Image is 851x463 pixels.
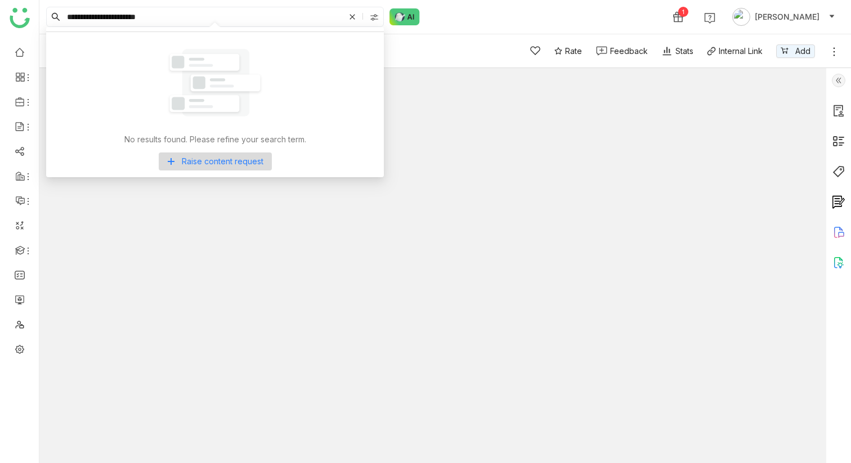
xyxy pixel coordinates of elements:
div: No results found. Please refine your search term. [124,133,306,152]
span: Rate [565,45,582,57]
img: search-type.svg [370,13,379,22]
img: logo [10,8,30,28]
button: Add [776,44,815,58]
div: Feedback [610,45,648,57]
span: Add [795,45,810,57]
span: Raise content request [182,155,263,168]
span: [PERSON_NAME] [755,11,819,23]
button: Raise content request [159,152,272,170]
button: [PERSON_NAME] [730,8,837,26]
div: 1 [678,7,688,17]
div: Stats [661,45,693,57]
img: No results found. Please refine your search term. [164,32,266,133]
img: help.svg [704,12,715,24]
img: avatar [732,8,750,26]
div: Internal Link [719,45,763,57]
img: ask-buddy-normal.svg [389,8,420,25]
img: stats.svg [661,46,673,57]
img: feedback-1.svg [596,46,607,56]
